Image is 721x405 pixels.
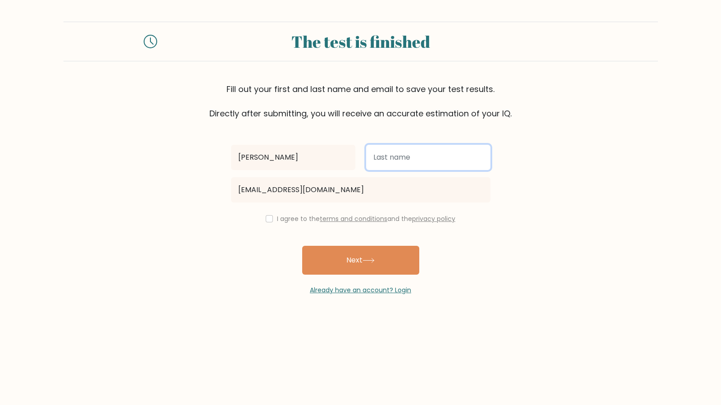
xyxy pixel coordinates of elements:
[277,214,455,223] label: I agree to the and the
[63,83,658,120] div: Fill out your first and last name and email to save your test results. Directly after submitting,...
[310,285,411,295] a: Already have an account? Login
[168,29,553,54] div: The test is finished
[302,246,419,275] button: Next
[231,177,490,202] input: Email
[320,214,387,223] a: terms and conditions
[366,145,490,170] input: Last name
[231,145,355,170] input: First name
[412,214,455,223] a: privacy policy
